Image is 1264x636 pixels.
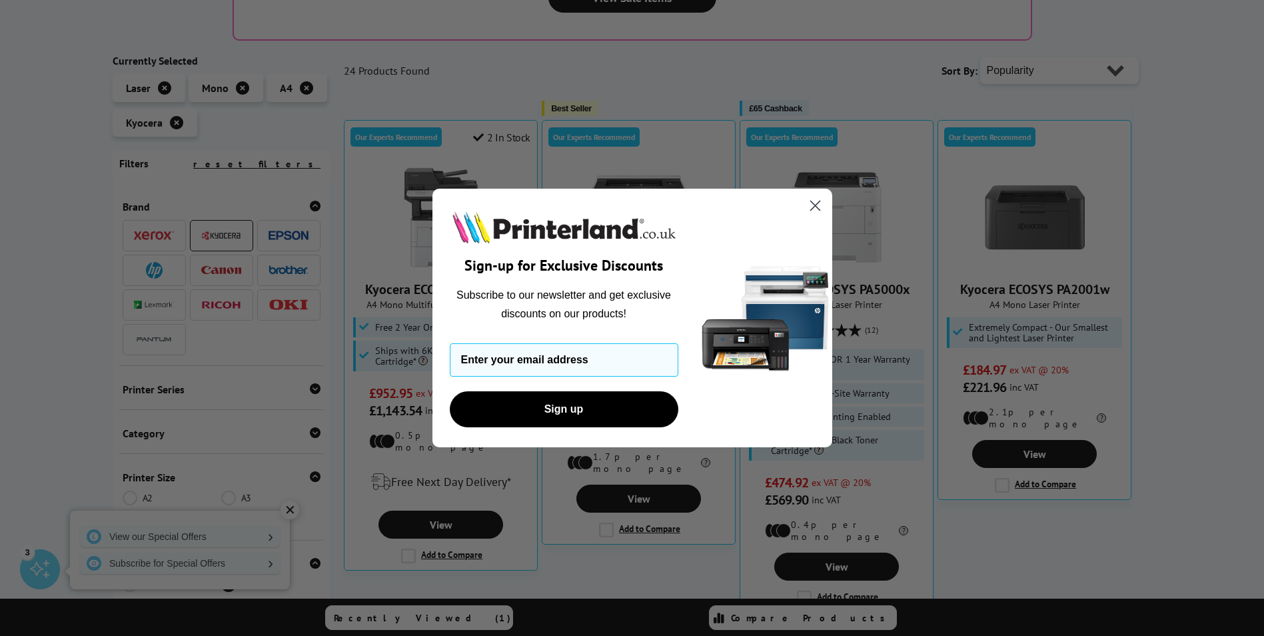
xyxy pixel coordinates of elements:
[699,189,832,448] img: 5290a21f-4df8-4860-95f4-ea1e8d0e8904.png
[450,391,678,427] button: Sign up
[804,194,827,217] button: Close dialog
[456,289,671,319] span: Subscribe to our newsletter and get exclusive discounts on our products!
[450,343,678,377] input: Enter your email address
[464,256,663,275] span: Sign-up for Exclusive Discounts
[450,209,678,246] img: Printerland.co.uk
